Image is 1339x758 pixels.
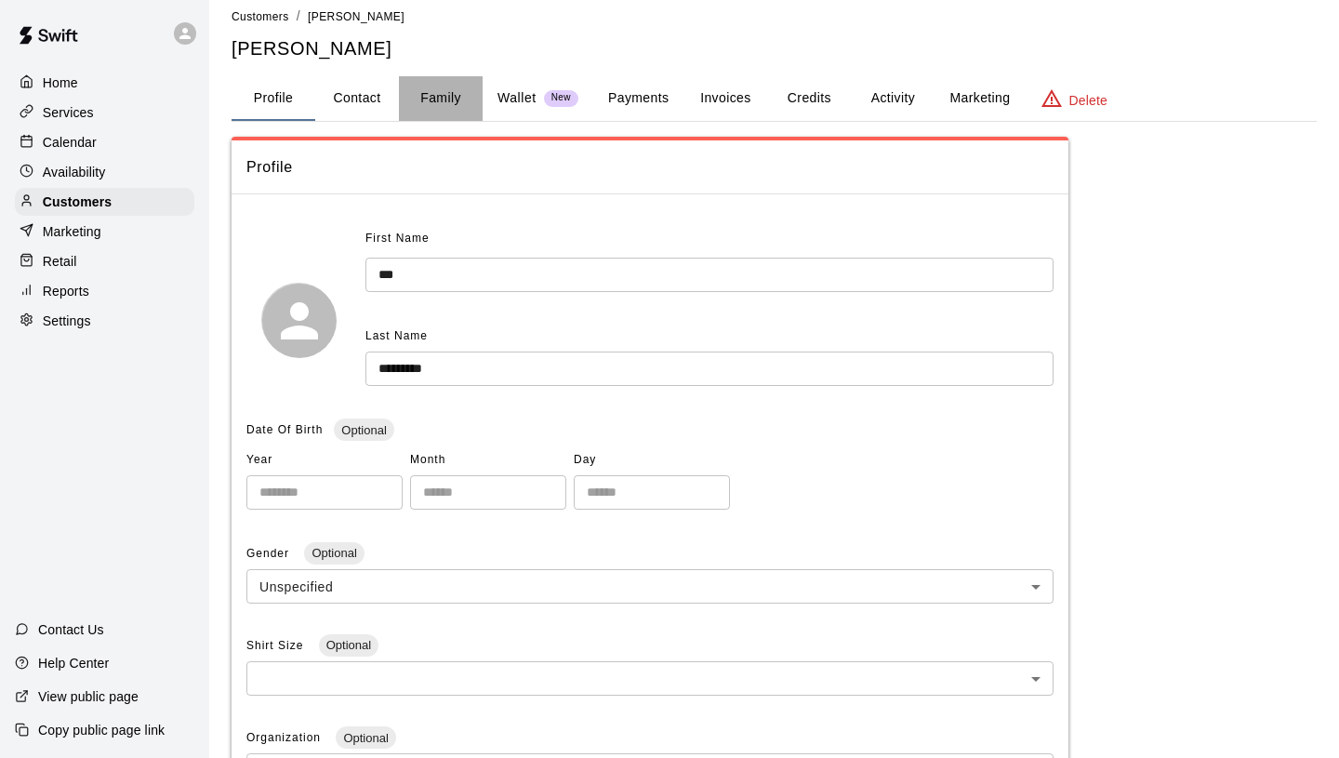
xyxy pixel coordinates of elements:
span: Optional [304,546,364,560]
p: View public page [38,687,139,706]
button: Activity [851,76,935,121]
p: Availability [43,163,106,181]
span: Optional [336,731,395,745]
h5: [PERSON_NAME] [232,36,1317,61]
a: Reports [15,277,194,305]
p: Copy public page link [38,721,165,739]
p: Services [43,103,94,122]
span: [PERSON_NAME] [308,10,404,23]
span: Gender [246,547,293,560]
span: Customers [232,10,289,23]
button: Payments [593,76,683,121]
span: Optional [334,423,393,437]
p: Wallet [497,88,537,108]
span: Date Of Birth [246,423,323,436]
span: Month [410,445,566,475]
button: Invoices [683,76,767,121]
a: Customers [232,8,289,23]
p: Reports [43,282,89,300]
a: Marketing [15,218,194,246]
span: Profile [246,155,1054,180]
span: Day [574,445,730,475]
button: Marketing [935,76,1025,121]
p: Customers [43,193,112,211]
span: Last Name [365,329,428,342]
a: Settings [15,307,194,335]
span: Year [246,445,403,475]
div: Unspecified [246,569,1054,604]
button: Profile [232,76,315,121]
p: Contact Us [38,620,104,639]
li: / [297,7,300,26]
span: Organization [246,731,325,744]
span: Shirt Size [246,639,308,652]
a: Customers [15,188,194,216]
button: Contact [315,76,399,121]
p: Settings [43,312,91,330]
a: Retail [15,247,194,275]
span: Optional [319,638,378,652]
div: basic tabs example [232,76,1317,121]
a: Availability [15,158,194,186]
p: Help Center [38,654,109,672]
button: Credits [767,76,851,121]
p: Delete [1069,91,1107,110]
a: Services [15,99,194,126]
p: Calendar [43,133,97,152]
p: Retail [43,252,77,271]
a: Home [15,69,194,97]
span: New [544,92,578,104]
button: Family [399,76,483,121]
nav: breadcrumb [232,7,1317,27]
p: Marketing [43,222,101,241]
a: Calendar [15,128,194,156]
span: First Name [365,224,430,254]
p: Home [43,73,78,92]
